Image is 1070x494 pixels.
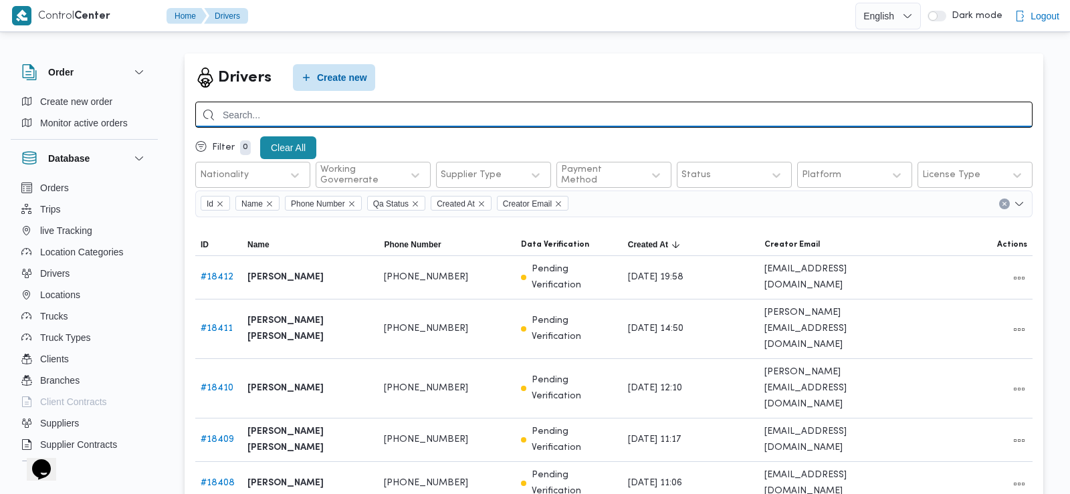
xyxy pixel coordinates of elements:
[532,424,617,456] p: Pending Verification
[384,475,468,491] span: [PHONE_NUMBER]
[1031,8,1059,24] span: Logout
[671,239,681,250] svg: Sorted in descending order
[384,432,468,448] span: [PHONE_NUMBER]
[1011,322,1027,338] button: All actions
[437,197,475,211] span: Created At
[200,170,249,180] div: Nationality
[40,265,70,281] span: Drivers
[247,475,324,491] b: [PERSON_NAME]
[247,269,324,285] b: [PERSON_NAME]
[628,380,682,396] span: [DATE] 12:10
[16,305,152,327] button: Trucks
[999,199,1010,209] button: Clear input
[40,351,69,367] span: Clients
[167,8,207,24] button: Home
[317,70,367,86] span: Create new
[16,391,152,412] button: Client Contracts
[384,269,468,285] span: [PHONE_NUMBER]
[201,324,233,333] a: #18411
[16,112,152,134] button: Monitor active orders
[216,200,224,208] button: Remove Id from selection in this group
[384,239,441,250] span: Phone Number
[1009,3,1065,29] button: Logout
[348,200,356,208] button: Remove Phone Number from selection in this group
[21,150,147,166] button: Database
[16,177,152,199] button: Orders
[628,432,681,448] span: [DATE] 11:17
[21,64,147,80] button: Order
[201,196,230,211] span: Id
[291,197,345,211] span: Phone Number
[628,475,682,491] span: [DATE] 11:06
[11,91,158,139] div: Order
[1014,199,1025,209] button: Open list of options
[497,196,568,211] span: Creator Email
[40,94,112,110] span: Create new order
[218,66,272,90] h2: Drivers
[1011,476,1027,492] button: All actions
[320,164,397,186] div: Working Governerate
[431,196,492,211] span: Created At
[16,91,152,112] button: Create new order
[40,372,80,388] span: Branches
[411,200,419,208] button: Remove Qa Status from selection in this group
[764,261,890,293] span: [EMAIL_ADDRESS][DOMAIN_NAME]
[260,136,316,159] button: Clear All
[554,200,562,208] button: Remove Creator Email from selection in this group
[16,455,152,477] button: Devices
[521,239,589,250] span: Data Verification
[16,412,152,434] button: Suppliers
[201,273,233,281] a: #18412
[40,437,117,453] span: Supplier Contracts
[241,197,263,211] span: Name
[212,142,235,153] p: Filter
[40,223,92,239] span: live Tracking
[16,370,152,391] button: Branches
[201,384,233,392] a: #18410
[16,241,152,263] button: Location Categories
[48,64,74,80] h3: Order
[16,434,152,455] button: Supplier Contracts
[628,321,683,337] span: [DATE] 14:50
[1011,270,1027,286] button: All actions
[40,201,61,217] span: Trips
[201,435,234,444] a: #18409
[40,244,124,260] span: Location Categories
[16,284,152,305] button: Locations
[532,313,617,345] p: Pending Verification
[235,196,280,211] span: Name
[40,415,79,431] span: Suppliers
[40,287,80,303] span: Locations
[628,269,683,285] span: [DATE] 19:58
[204,8,248,24] button: Drivers
[1011,381,1027,397] button: All actions
[48,150,90,166] h3: Database
[16,263,152,284] button: Drivers
[13,441,56,481] iframe: chat widget
[195,234,242,255] button: ID
[40,330,90,346] span: Truck Types
[201,239,209,250] span: ID
[384,321,468,337] span: [PHONE_NUMBER]
[532,261,617,293] p: Pending Verification
[503,197,552,211] span: Creator Email
[16,327,152,348] button: Truck Types
[681,170,711,180] div: Status
[247,313,373,345] b: [PERSON_NAME] [PERSON_NAME]
[16,199,152,220] button: Trips
[946,11,1002,21] span: Dark mode
[201,479,235,487] a: #18408
[764,239,820,250] span: Creator Email
[764,364,890,412] span: [PERSON_NAME][EMAIL_ADDRESS][DOMAIN_NAME]
[628,239,668,250] span: Created At; Sorted in descending order
[247,424,373,456] b: [PERSON_NAME] [PERSON_NAME]
[293,64,375,91] button: Create new
[379,234,515,255] button: Phone Number
[242,234,379,255] button: Name
[207,197,213,211] span: Id
[441,170,502,180] div: Supplier Type
[12,6,31,25] img: X8yXhbKr1z7QwAAAABJRU5ErkJggg==
[40,115,128,131] span: Monitor active orders
[240,140,251,155] p: 0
